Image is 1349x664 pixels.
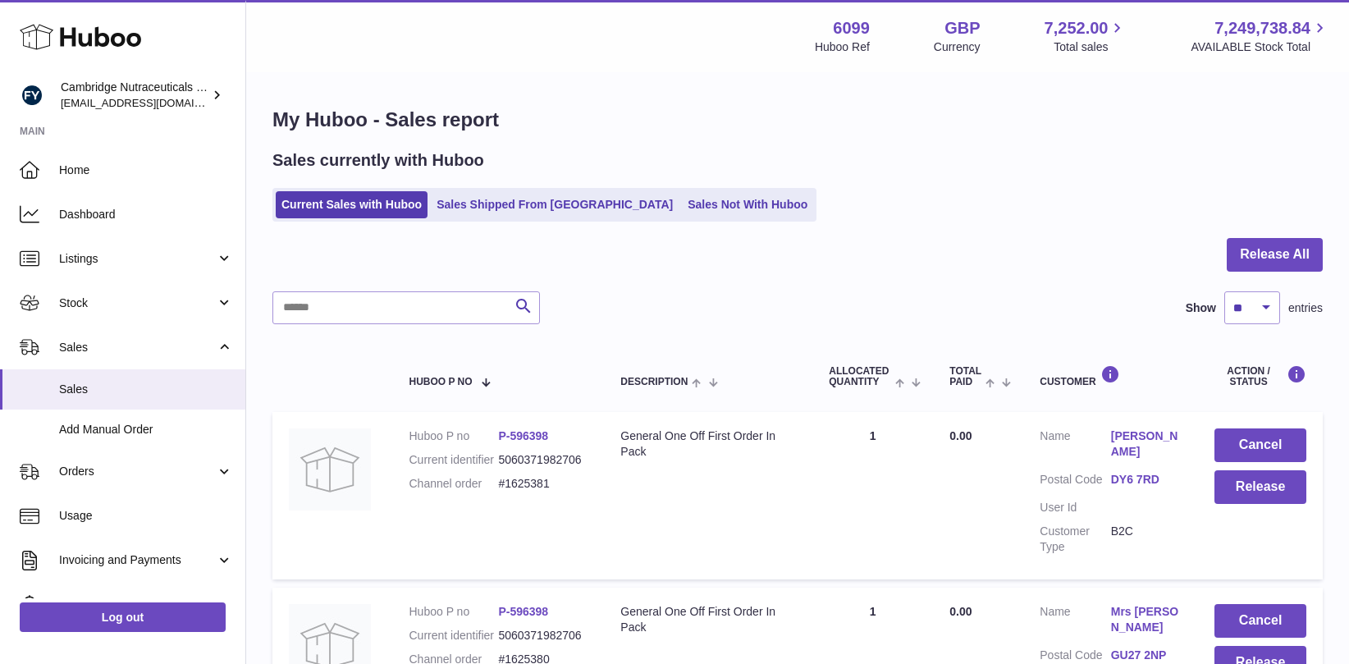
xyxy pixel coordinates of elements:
a: GU27 2NP [1111,648,1182,663]
button: Cancel [1214,604,1306,638]
span: Sales [59,382,233,397]
span: [EMAIL_ADDRESS][DOMAIN_NAME] [61,96,241,109]
dt: Current identifier [409,452,498,468]
h1: My Huboo - Sales report [272,107,1323,133]
td: 1 [812,412,933,579]
a: DY6 7RD [1111,472,1182,488]
span: AVAILABLE Stock Total [1191,39,1329,55]
span: Cases [59,597,233,612]
dd: B2C [1111,524,1182,555]
span: Total paid [949,366,981,387]
span: Home [59,163,233,178]
span: Add Manual Order [59,422,233,437]
div: Cambridge Nutraceuticals Ltd [61,80,208,111]
span: ALLOCATED Quantity [829,366,891,387]
strong: 6099 [833,17,870,39]
a: Current Sales with Huboo [276,191,428,218]
dt: Postal Code [1040,472,1110,492]
span: 7,252.00 [1045,17,1109,39]
dd: #1625381 [498,476,588,492]
span: Description [620,377,688,387]
a: Sales Not With Huboo [682,191,813,218]
span: 0.00 [949,605,972,618]
div: General One Off First Order In Pack [620,428,796,460]
div: Currency [934,39,981,55]
h2: Sales currently with Huboo [272,149,484,172]
span: Listings [59,251,216,267]
a: [PERSON_NAME] [1111,428,1182,460]
span: 0.00 [949,429,972,442]
dt: Channel order [409,476,498,492]
div: Customer [1040,365,1182,387]
a: P-596398 [498,429,548,442]
dd: 5060371982706 [498,628,588,643]
span: Huboo P no [409,377,472,387]
a: 7,249,738.84 AVAILABLE Stock Total [1191,17,1329,55]
div: General One Off First Order In Pack [620,604,796,635]
dt: User Id [1040,500,1110,515]
span: Dashboard [59,207,233,222]
span: Stock [59,295,216,311]
button: Release [1214,470,1306,504]
a: Mrs [PERSON_NAME] [1111,604,1182,635]
span: Usage [59,508,233,524]
strong: GBP [944,17,980,39]
div: Action / Status [1214,365,1306,387]
a: P-596398 [498,605,548,618]
dd: 5060371982706 [498,452,588,468]
dt: Huboo P no [409,604,498,620]
button: Cancel [1214,428,1306,462]
img: huboo@camnutra.com [20,83,44,108]
a: Sales Shipped From [GEOGRAPHIC_DATA] [431,191,679,218]
a: Log out [20,602,226,632]
button: Release All [1227,238,1323,272]
a: 7,252.00 Total sales [1045,17,1127,55]
span: entries [1288,300,1323,316]
label: Show [1186,300,1216,316]
span: Invoicing and Payments [59,552,216,568]
span: Total sales [1054,39,1127,55]
dt: Name [1040,428,1110,464]
img: no-photo.jpg [289,428,371,511]
dt: Current identifier [409,628,498,643]
span: Sales [59,340,216,355]
span: Orders [59,464,216,479]
dt: Huboo P no [409,428,498,444]
div: Huboo Ref [815,39,870,55]
span: 7,249,738.84 [1214,17,1310,39]
dt: Name [1040,604,1110,639]
dt: Customer Type [1040,524,1110,555]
